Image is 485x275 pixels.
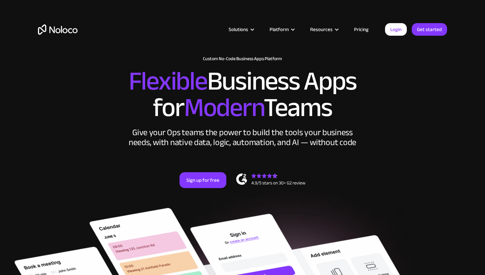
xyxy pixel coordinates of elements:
div: Resources [302,25,346,34]
a: home [38,24,78,35]
span: Flexible [129,57,207,106]
a: Sign up for free [179,172,226,188]
h2: Business Apps for Teams [38,68,447,121]
div: Solutions [220,25,261,34]
div: Solutions [229,25,248,34]
a: Get started [412,23,447,36]
div: Platform [261,25,302,34]
div: Give your Ops teams the power to build the tools your business needs, with native data, logic, au... [127,128,358,147]
div: Platform [270,25,289,34]
div: Resources [310,25,333,34]
span: Modern [184,83,264,132]
a: Login [385,23,407,36]
a: Pricing [346,25,377,34]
